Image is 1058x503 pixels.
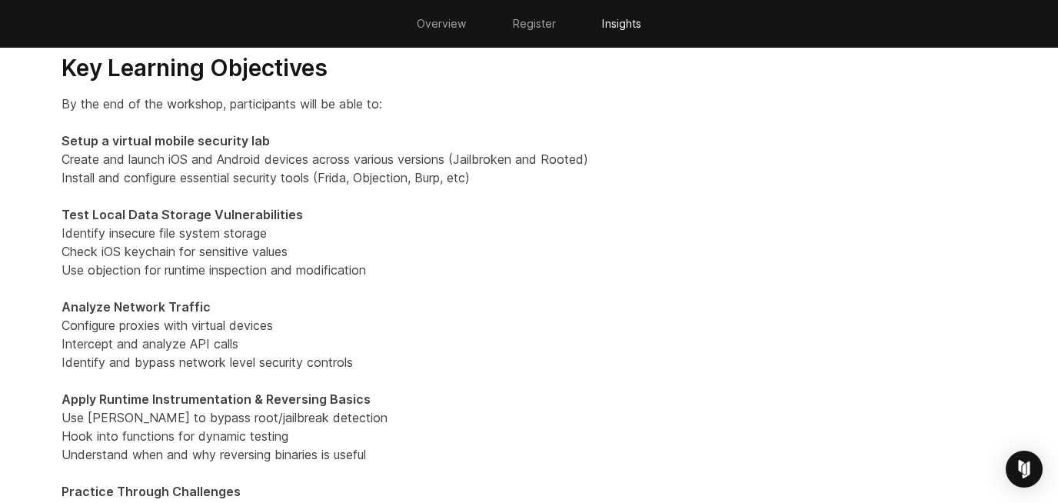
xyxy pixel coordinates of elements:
div: Open Intercom Messenger [1006,451,1043,488]
h3: Key Learning Objectives [62,54,996,83]
strong: Apply Runtime Instrumentation & Reversing Basics [62,391,371,407]
strong: Analyze Network Traffic [62,299,211,315]
strong: Practice Through Challenges [62,484,241,499]
strong: Test Local Data Storage Vulnerabilities [62,207,303,222]
strong: Setup a virtual mobile security lab [62,133,270,148]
